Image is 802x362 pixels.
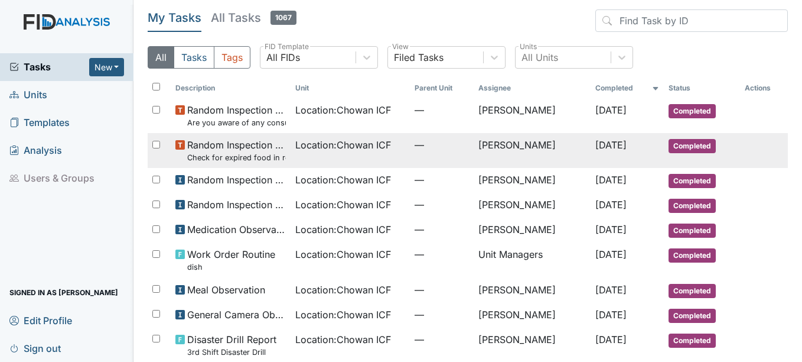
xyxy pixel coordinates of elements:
button: Tags [214,46,250,69]
td: [PERSON_NAME] [474,218,591,243]
button: New [89,58,125,76]
span: Medication Observation Checklist [187,222,285,237]
span: Completed [669,174,716,188]
h5: My Tasks [148,9,201,26]
span: — [415,103,469,117]
td: Unit Managers [474,243,591,277]
span: Random Inspection for Evening [187,198,285,212]
span: Location : Chowan ICF [295,138,391,152]
span: Location : Chowan ICF [295,247,391,261]
span: [DATE] [595,174,627,186]
span: — [415,173,469,187]
td: [PERSON_NAME] [474,168,591,193]
a: Tasks [9,60,89,74]
span: — [415,332,469,347]
span: 1067 [270,11,296,25]
span: Completed [669,139,716,153]
span: Analysis [9,141,62,160]
input: Find Task by ID [595,9,788,32]
div: All Units [521,50,558,64]
h5: All Tasks [211,9,296,26]
small: dish [187,261,275,273]
span: — [415,222,469,237]
span: Completed [669,334,716,348]
th: Actions [740,78,788,98]
span: [DATE] [595,284,627,296]
span: — [415,283,469,297]
span: [DATE] [595,104,627,116]
span: [DATE] [595,224,627,235]
td: [PERSON_NAME] [474,278,591,303]
span: [DATE] [595,248,627,260]
span: — [415,308,469,322]
span: Location : Chowan ICF [295,198,391,212]
th: Toggle SortBy [171,78,290,98]
span: [DATE] [595,309,627,321]
span: Random Inspection for Afternoon [187,173,285,187]
small: 3rd Shift Disaster Drill [187,347,276,358]
td: [PERSON_NAME] [474,98,591,133]
span: Location : Chowan ICF [295,308,391,322]
th: Toggle SortBy [591,78,664,98]
td: [PERSON_NAME] [474,303,591,328]
div: Type filter [148,46,250,69]
th: Assignee [474,78,591,98]
span: Work Order Routine dish [187,247,275,273]
button: Tasks [174,46,214,69]
span: [DATE] [595,199,627,211]
span: Location : Chowan ICF [295,173,391,187]
span: — [415,198,469,212]
th: Toggle SortBy [664,78,740,98]
span: — [415,138,469,152]
span: Meal Observation [187,283,265,297]
span: Random Inspection for Afternoon Check for expired food in refrigerator and pantry: is it moldy, s... [187,138,285,163]
span: Completed [669,284,716,298]
span: Location : Chowan ICF [295,222,391,237]
span: Completed [669,224,716,238]
span: Units [9,86,47,104]
small: Check for expired food in refrigerator and pantry: is it moldy, smelly, or discolored? [187,152,285,163]
th: Toggle SortBy [410,78,474,98]
span: Location : Chowan ICF [295,283,391,297]
span: Random Inspection for Afternoon Are you aware of any consumer adaptive equipment? [187,103,285,128]
span: Location : Chowan ICF [295,332,391,347]
span: Completed [669,309,716,323]
span: Signed in as [PERSON_NAME] [9,283,118,302]
span: Completed [669,248,716,263]
span: General Camera Observation [187,308,285,322]
span: Completed [669,104,716,118]
span: — [415,247,469,261]
span: Location : Chowan ICF [295,103,391,117]
button: All [148,46,174,69]
td: [PERSON_NAME] [474,193,591,218]
span: Disaster Drill Report 3rd Shift Disaster Drill [187,332,276,358]
span: [DATE] [595,334,627,345]
div: Filed Tasks [394,50,444,64]
input: Toggle All Rows Selected [152,83,160,90]
span: Sign out [9,339,61,357]
small: Are you aware of any consumer adaptive equipment? [187,117,285,128]
span: [DATE] [595,139,627,151]
span: Completed [669,199,716,213]
span: Edit Profile [9,311,72,329]
td: [PERSON_NAME] [474,133,591,168]
div: All FIDs [266,50,300,64]
th: Toggle SortBy [291,78,410,98]
span: Templates [9,114,70,132]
